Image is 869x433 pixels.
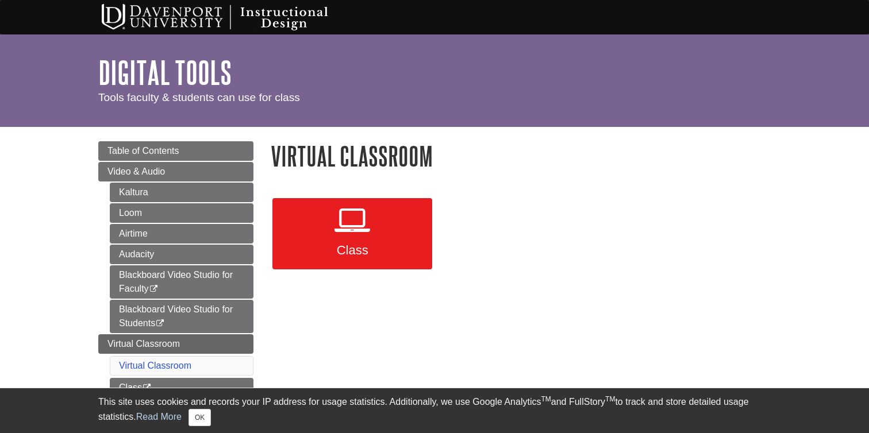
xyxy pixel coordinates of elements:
[110,203,253,223] a: Loom
[98,395,771,426] div: This site uses cookies and records your IP address for usage statistics. Additionally, we use Goo...
[110,224,253,243] a: Airtime
[119,361,191,370] a: Virtual Classroom
[107,167,165,176] span: Video & Audio
[189,409,211,426] button: Close
[271,141,771,171] h1: Virtual Classroom
[110,265,253,299] a: Blackboard Video Studio for Faculty
[110,378,253,397] a: Class
[98,141,253,161] a: Table of Contents
[107,146,179,156] span: Table of Contents
[98,162,253,181] a: Video & Audio
[136,412,182,422] a: Read More
[110,300,253,333] a: Blackboard Video Studio for Students
[98,55,232,90] a: Digital Tools
[98,91,300,103] span: Tools faculty & students can use for class
[605,395,615,403] sup: TM
[110,183,253,202] a: Kaltura
[272,198,432,269] a: Class
[93,3,368,32] img: Davenport University Instructional Design
[110,245,253,264] a: Audacity
[98,334,253,354] a: Virtual Classroom
[281,243,424,258] span: Class
[155,320,165,327] i: This link opens in a new window
[107,339,180,349] span: Virtual Classroom
[142,384,152,392] i: This link opens in a new window
[149,285,159,293] i: This link opens in a new window
[541,395,551,403] sup: TM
